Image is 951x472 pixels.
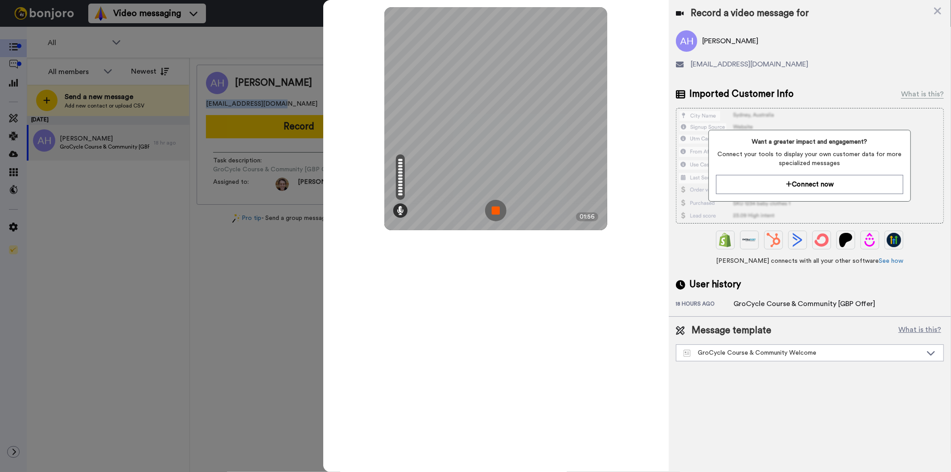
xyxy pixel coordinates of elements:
span: User history [690,278,741,291]
span: Imported Customer Info [690,87,794,101]
img: ic_record_stop.svg [485,200,506,221]
button: Connect now [716,175,903,194]
img: Ontraport [742,233,757,247]
img: ActiveCampaign [790,233,805,247]
img: Patreon [839,233,853,247]
span: Connect your tools to display your own customer data for more specialized messages [716,150,903,168]
span: Message template [692,324,772,337]
button: What is this? [896,324,944,337]
a: See how [879,258,903,264]
img: Shopify [718,233,733,247]
img: ConvertKit [815,233,829,247]
div: 18 hours ago [676,300,734,309]
div: GroCycle Course & Community Welcome [683,348,922,357]
img: GoHighLevel [887,233,901,247]
div: What is this? [901,89,944,99]
div: GroCycle Course & Community [GBP Offer] [734,298,876,309]
span: [PERSON_NAME] connects with all your other software [676,257,944,265]
img: Message-temps.svg [683,350,691,357]
img: Drip [863,233,877,247]
span: [EMAIL_ADDRESS][DOMAIN_NAME] [691,59,809,70]
img: Hubspot [766,233,781,247]
span: Want a greater impact and engagement? [716,137,903,146]
div: 01:56 [576,212,598,221]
